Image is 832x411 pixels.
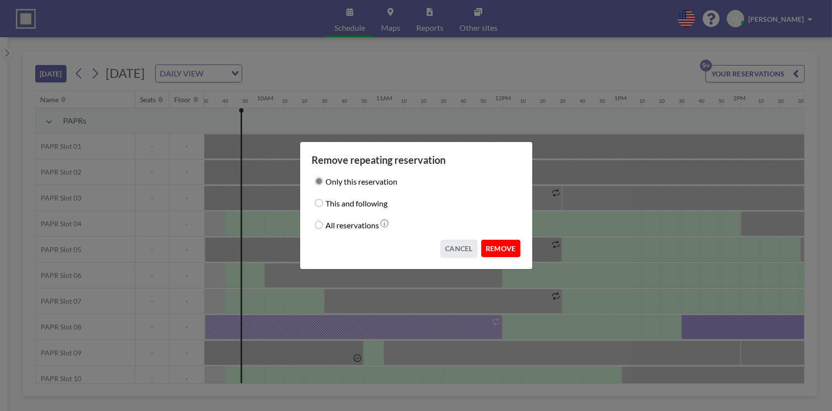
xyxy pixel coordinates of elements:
[326,218,380,232] label: All reservations
[312,154,520,166] h3: Remove repeating reservation
[326,196,388,210] label: This and following
[481,240,520,257] button: REMOVE
[441,240,477,257] button: CANCEL
[326,174,398,188] label: Only this reservation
